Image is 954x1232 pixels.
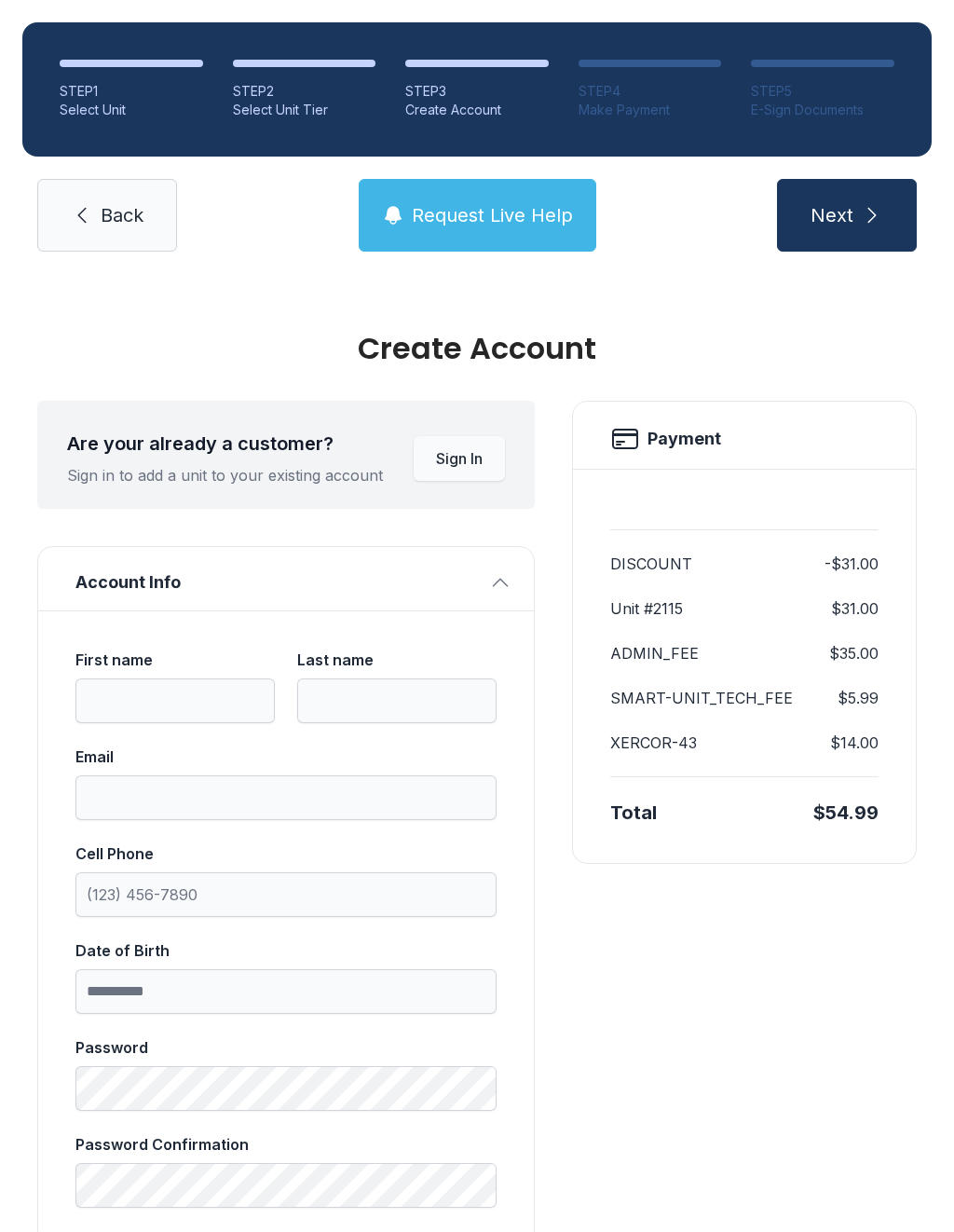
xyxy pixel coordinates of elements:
[831,597,879,620] dd: $31.00
[75,939,497,962] div: Date of Birth
[838,687,879,709] dd: $5.99
[75,569,482,595] span: Account Info
[829,642,879,664] dd: $35.00
[579,101,722,119] div: Make Payment
[405,82,549,101] div: STEP 3
[75,842,497,865] div: Cell Phone
[811,202,853,228] span: Next
[75,649,275,671] div: First name
[60,101,203,119] div: Select Unit
[436,447,483,470] span: Sign In
[37,334,917,363] div: Create Account
[101,202,143,228] span: Back
[75,775,497,820] input: Email
[75,1163,497,1208] input: Password Confirmation
[751,82,894,101] div: STEP 5
[75,746,497,768] div: Email
[579,82,722,101] div: STEP 4
[830,732,879,754] dd: $14.00
[75,678,275,723] input: First name
[405,101,549,119] div: Create Account
[75,969,497,1014] input: Date of Birth
[610,687,793,709] dt: SMART-UNIT_TECH_FEE
[60,82,203,101] div: STEP 1
[38,547,534,610] button: Account Info
[647,426,721,452] h2: Payment
[610,732,697,754] dt: XERCOR-43
[75,1133,497,1156] div: Password Confirmation
[610,642,699,664] dt: ADMIN_FEE
[610,800,657,826] div: Total
[751,101,894,119] div: E-Sign Documents
[825,553,879,575] dd: -$31.00
[67,464,383,486] div: Sign in to add a unit to your existing account
[233,101,376,119] div: Select Unit Tier
[75,872,497,917] input: Cell Phone
[610,553,692,575] dt: DISCOUNT
[233,82,376,101] div: STEP 2
[412,202,573,228] span: Request Live Help
[813,800,879,826] div: $54.99
[610,597,683,620] dt: Unit #2115
[75,1066,497,1111] input: Password
[297,678,497,723] input: Last name
[75,1036,497,1059] div: Password
[67,431,383,457] div: Are your already a customer?
[297,649,497,671] div: Last name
